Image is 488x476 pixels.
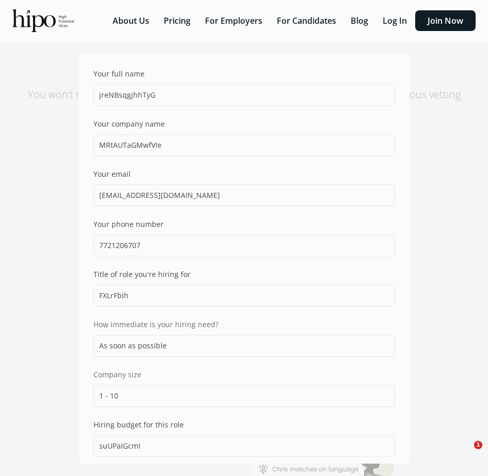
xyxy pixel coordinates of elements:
div: Your phone number [93,219,164,229]
a: About Us [106,15,158,26]
div: How immediate is your hiring need? [93,319,395,330]
img: official-logo [12,9,74,32]
a: Join Now [415,15,476,26]
a: Log In [376,15,415,26]
div: Your company name [93,118,165,129]
div: Hiring budget for this role [93,419,184,430]
button: For Employers [199,10,269,31]
button: Log In [376,10,413,31]
button: Blog [344,10,374,31]
iframe: Intercom live chat [453,441,478,466]
button: For Candidates [271,10,342,31]
a: Pricing [158,15,199,26]
button: Pricing [158,10,197,31]
button: About Us [106,10,155,31]
button: Join Now [415,10,476,31]
a: For Candidates [271,15,344,26]
a: For Employers [199,15,271,26]
div: Your full name [93,68,145,79]
div: Title of role you're hiring for [93,269,191,280]
div: Your email [93,168,131,179]
div: Company size [93,369,395,380]
span: 1 [474,441,482,449]
a: Blog [344,15,376,26]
